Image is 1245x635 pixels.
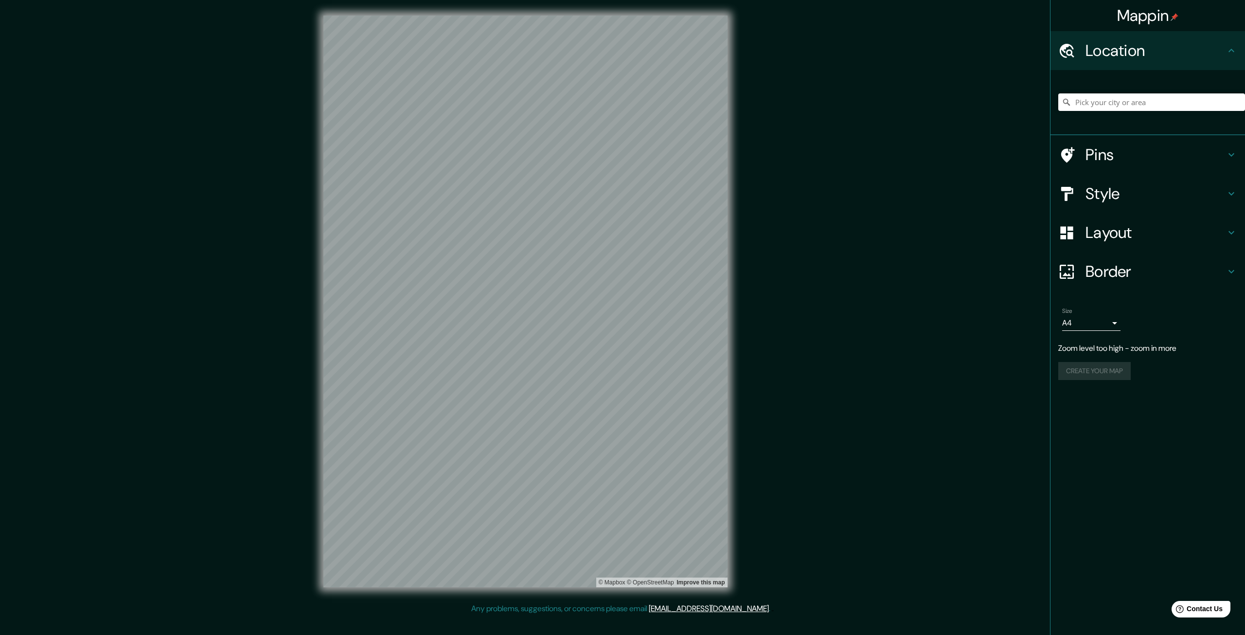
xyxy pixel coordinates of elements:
[1058,93,1245,111] input: Pick your city or area
[1085,262,1226,281] h4: Border
[1050,252,1245,291] div: Border
[1058,343,1237,354] p: Zoom level too high - zoom in more
[1171,13,1178,21] img: pin-icon.png
[471,603,770,615] p: Any problems, suggestions, or concerns please email .
[1062,315,1120,331] div: A4
[770,603,772,615] div: .
[323,16,728,587] canvas: Map
[1050,174,1245,213] div: Style
[1062,307,1072,315] label: Size
[772,603,774,615] div: .
[676,579,725,586] a: Map feedback
[1085,184,1226,203] h4: Style
[599,579,625,586] a: Mapbox
[1117,6,1179,25] h4: Mappin
[627,579,674,586] a: OpenStreetMap
[1050,135,1245,174] div: Pins
[1085,41,1226,60] h4: Location
[1158,597,1234,624] iframe: Help widget launcher
[1085,223,1226,242] h4: Layout
[649,603,769,614] a: [EMAIL_ADDRESS][DOMAIN_NAME]
[1050,213,1245,252] div: Layout
[1085,145,1226,164] h4: Pins
[1050,31,1245,70] div: Location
